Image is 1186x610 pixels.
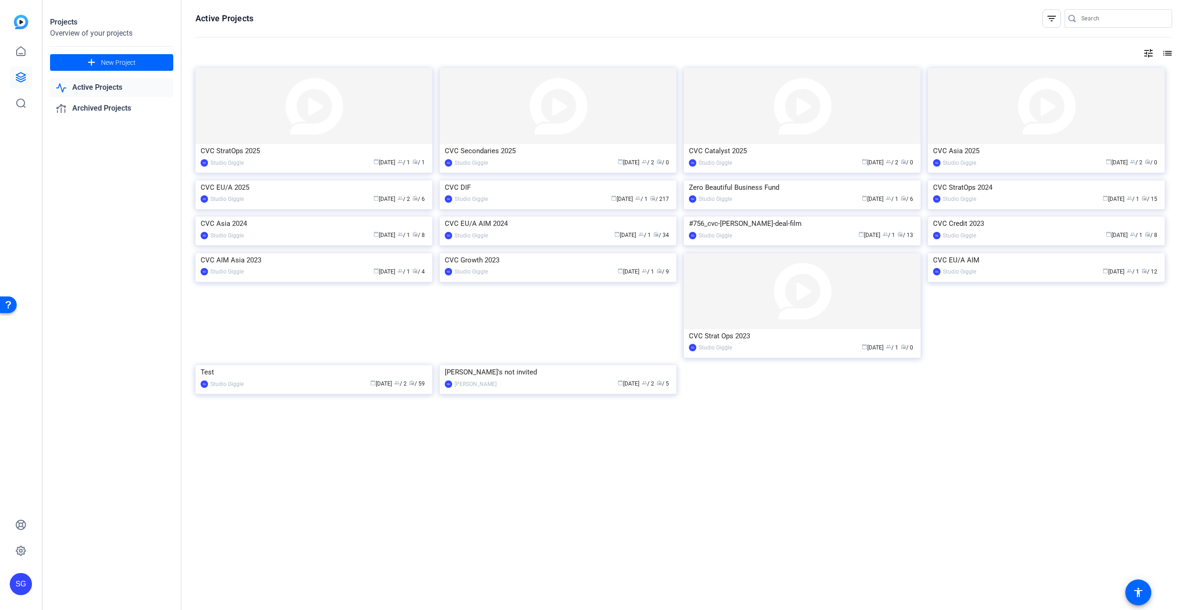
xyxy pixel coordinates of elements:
[210,231,244,240] div: Studio Giggle
[412,231,418,237] span: radio
[933,159,940,167] div: SG
[409,380,425,387] span: / 59
[1161,48,1172,59] mat-icon: list
[373,232,395,238] span: [DATE]
[656,268,669,275] span: / 9
[373,159,395,166] span: [DATE]
[445,232,452,239] div: SG
[1142,268,1147,274] span: radio
[454,194,488,204] div: Studio Giggle
[642,268,654,275] span: / 1
[699,343,732,352] div: Studio Giggle
[412,159,425,166] span: / 1
[1103,268,1124,275] span: [DATE]
[689,181,915,194] div: Zero Beautiful Business Fund
[689,344,696,351] div: SG
[1143,48,1154,59] mat-icon: tune
[50,54,173,71] button: New Project
[210,267,244,276] div: Studio Giggle
[1142,268,1157,275] span: / 12
[1106,159,1128,166] span: [DATE]
[397,268,410,275] span: / 1
[201,268,208,275] div: SG
[699,231,732,240] div: Studio Giggle
[1130,159,1142,166] span: / 2
[201,365,427,379] div: Test
[445,159,452,167] div: SG
[210,194,244,204] div: Studio Giggle
[394,380,407,387] span: / 2
[635,195,641,201] span: group
[886,159,891,164] span: group
[943,194,976,204] div: Studio Giggle
[412,195,418,201] span: radio
[201,217,427,230] div: CVC Asia 2024
[1106,159,1111,164] span: calendar_today
[1130,159,1136,164] span: group
[656,159,669,166] span: / 0
[614,232,636,238] span: [DATE]
[618,268,639,275] span: [DATE]
[933,195,940,203] div: SG
[1145,159,1157,166] span: / 0
[201,159,208,167] div: SG
[370,380,392,387] span: [DATE]
[611,196,633,202] span: [DATE]
[454,231,488,240] div: Studio Giggle
[886,344,891,349] span: group
[1127,195,1132,201] span: group
[86,57,97,68] mat-icon: add
[412,268,425,275] span: / 4
[201,253,427,267] div: CVC AIM Asia 2023
[1103,196,1124,202] span: [DATE]
[862,159,883,166] span: [DATE]
[933,181,1160,194] div: CVC StratOps 2024
[445,380,452,388] div: ND
[689,232,696,239] div: SG
[933,232,940,239] div: SG
[445,365,671,379] div: [PERSON_NAME]'s not invited
[1106,232,1128,238] span: [DATE]
[656,380,662,386] span: radio
[943,158,976,168] div: Studio Giggle
[373,231,379,237] span: calendar_today
[897,231,903,237] span: radio
[933,144,1160,158] div: CVC Asia 2025
[210,380,244,389] div: Studio Giggle
[50,99,173,118] a: Archived Projects
[14,15,28,29] img: blue-gradient.svg
[943,267,976,276] div: Studio Giggle
[445,268,452,275] div: SG
[454,267,488,276] div: Studio Giggle
[1081,13,1165,24] input: Search
[50,78,173,97] a: Active Projects
[1127,268,1139,275] span: / 1
[196,13,253,24] h1: Active Projects
[454,158,488,168] div: Studio Giggle
[642,380,654,387] span: / 2
[862,344,883,351] span: [DATE]
[50,17,173,28] div: Projects
[397,232,410,238] span: / 1
[689,144,915,158] div: CVC Catalyst 2025
[1142,195,1147,201] span: radio
[642,159,647,164] span: group
[642,380,647,386] span: group
[650,196,669,202] span: / 217
[689,159,696,167] div: SG
[653,231,659,237] span: radio
[397,196,410,202] span: / 2
[901,159,906,164] span: radio
[635,196,648,202] span: / 1
[618,380,639,387] span: [DATE]
[933,217,1160,230] div: CVC Credit 2023
[642,268,647,274] span: group
[886,159,898,166] span: / 2
[901,344,913,351] span: / 0
[1103,268,1108,274] span: calendar_today
[412,268,418,274] span: radio
[201,195,208,203] div: SG
[862,196,883,202] span: [DATE]
[201,380,208,388] div: SG
[897,232,913,238] span: / 13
